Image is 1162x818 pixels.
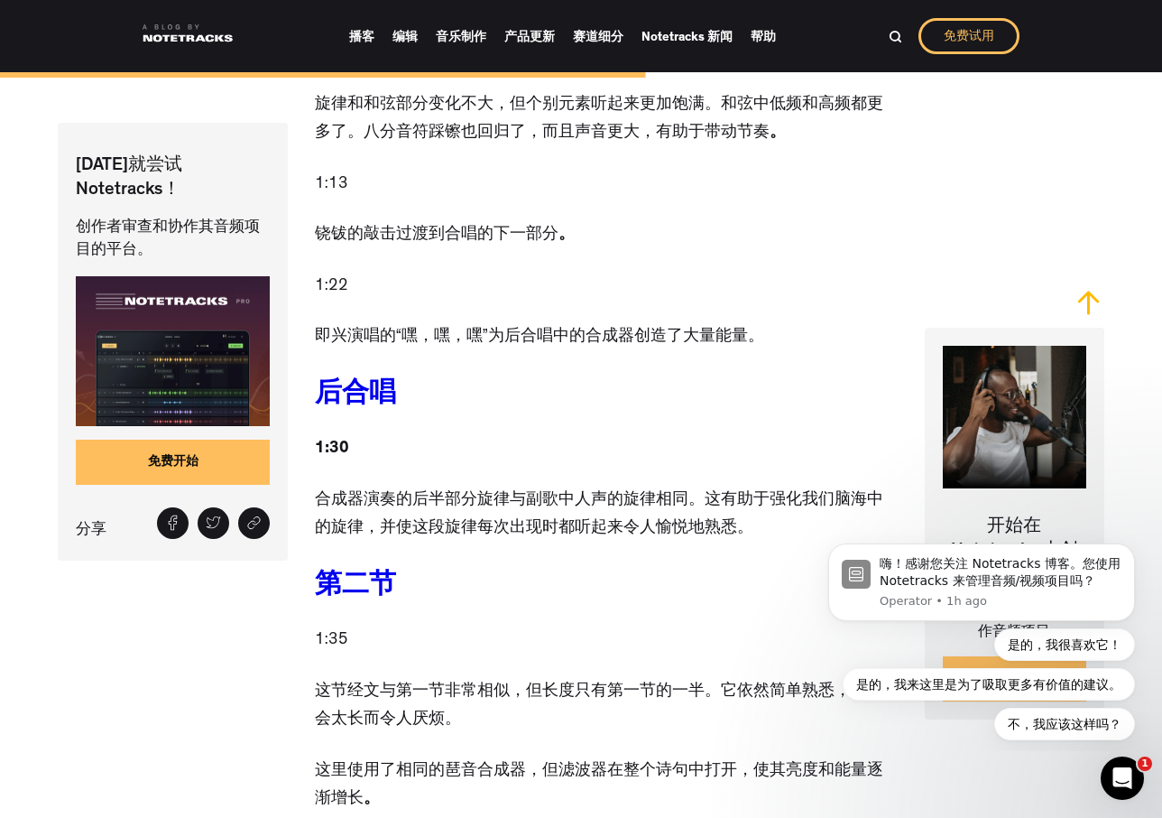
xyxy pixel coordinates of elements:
[315,764,883,809] font: 这里使用了相同的琶音合成器，但滤波器在整个诗句中打开，使其亮度和能量逐渐增长
[364,792,380,808] font: 。
[889,30,902,43] img: 搜索栏
[641,23,733,50] a: Notetracks 新闻
[436,23,486,50] a: 音乐制作
[246,516,262,531] img: 分享链接图标
[1101,757,1144,800] iframe: 对讲机实时聊天
[1141,758,1148,769] font: 1
[76,220,260,259] font: 创作者审查和协作其音频项目的平台。
[504,23,555,50] a: 产品更新
[315,442,349,458] font: 1:30
[148,457,198,469] font: 免费开始
[801,529,1162,751] iframe: 对讲机通知消息
[558,228,575,244] font: 。‍
[573,32,623,44] font: 赛道细分
[951,518,1078,585] font: 开始在 Notetracks 上创作
[315,684,883,730] font: 这节经文与第一节非常相似，但长度只有第一节的一半。它依然简单熟悉，但不会太长而令人厌烦。
[436,32,486,44] font: 音乐制作
[392,23,418,50] a: 编辑
[76,524,106,539] font: 分享
[315,228,558,244] font: 铙钹的敲击过渡到合唱的下一部分
[918,18,1019,54] a: 免费试用
[315,493,883,538] font: 合成器演奏的后半部分旋律与副歌中人声的旋律相同。这有助于强化我们脑海中的旋律，并使这段旋律每次出现时都听起来令人愉悦地熟悉。
[349,23,374,50] a: 播客
[349,32,374,44] font: 播客
[770,125,786,142] font: 。
[76,157,182,200] font: [DATE]就尝试 Notetracks！
[641,32,733,44] font: Notetracks 新闻
[751,23,776,50] a: 帮助
[944,31,994,43] font: 免费试用
[315,574,396,601] a: 第二节
[751,32,776,44] font: 帮助
[504,32,555,44] font: 产品更新
[315,279,348,295] font: 1:22
[573,23,623,50] a: 赛道细分
[315,330,764,346] font: 即兴演唱的“嘿，嘿，嘿”为后合唱中的合成器创造了大量能量。
[315,633,348,649] font: 1:35
[315,177,348,193] font: 1:13
[76,441,270,486] a: 免费开始
[315,98,883,143] font: 旋律和和弦部分变化不大，但个别元素听起来更加饱满。和弦中低频和高频都更多了。八分音符踩镲也回归了，而且声音更大，有助于带动节奏
[157,507,189,539] a: 在 Facebook 上分享
[315,383,396,410] a: 后合唱
[392,32,418,44] font: 编辑
[198,507,229,539] a: 鸣叫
